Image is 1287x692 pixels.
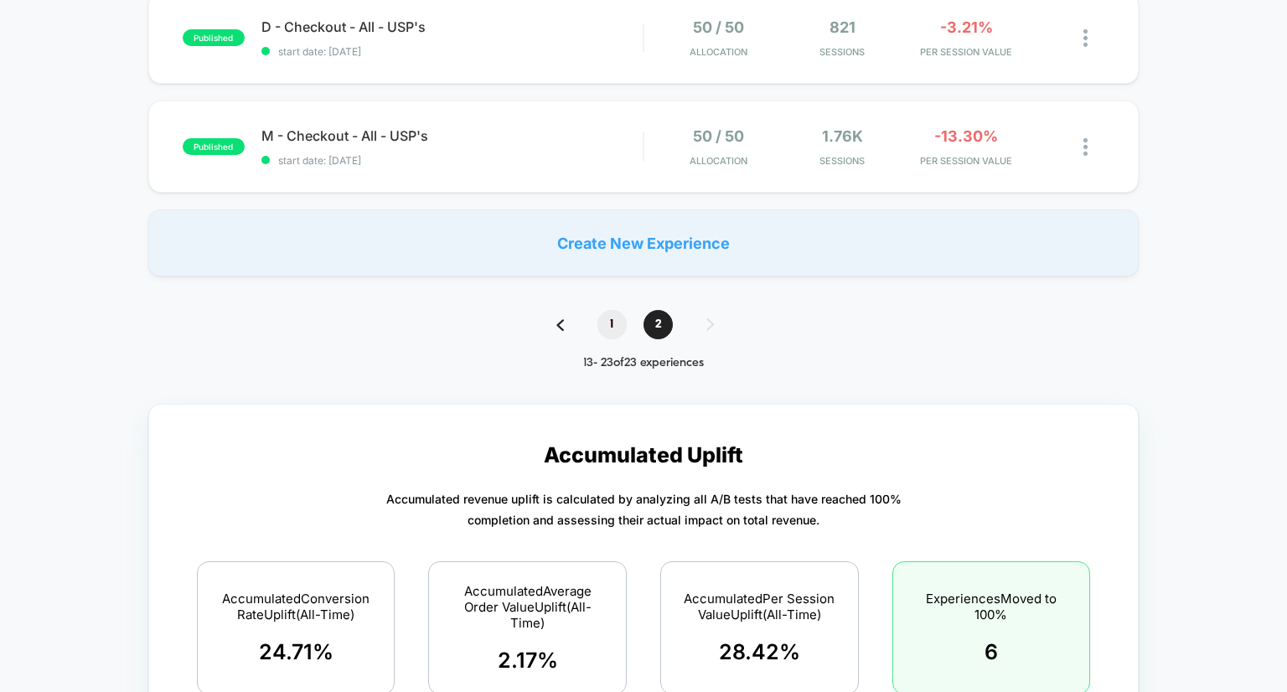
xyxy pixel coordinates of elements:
span: 2.17 % [498,648,558,673]
span: Experiences Moved to 100% [914,591,1069,622]
span: -3.21% [940,18,993,36]
div: Create New Experience [148,209,1140,276]
img: close [1083,29,1088,47]
span: published [183,29,245,46]
span: PER SESSION VALUE [908,155,1024,167]
span: 50 / 50 [693,18,744,36]
span: published [183,138,245,155]
span: Accumulated Average Order Value Uplift (All-Time) [450,583,605,631]
span: Allocation [690,46,747,58]
span: Accumulated Per Session Value Uplift (All-Time) [682,591,837,622]
span: 28.42 % [719,639,800,664]
span: 6 [985,639,998,664]
span: 1 [597,310,627,339]
span: Accumulated Conversion Rate Uplift (All-Time) [219,591,374,622]
p: Accumulated Uplift [544,442,743,467]
span: 24.71 % [259,639,333,664]
span: 2 [643,310,673,339]
span: PER SESSION VALUE [908,46,1024,58]
span: start date: [DATE] [261,154,643,167]
p: Accumulated revenue uplift is calculated by analyzing all A/B tests that have reached 100% comple... [386,488,902,530]
span: 1.76k [822,127,863,145]
span: start date: [DATE] [261,45,643,58]
span: Sessions [784,155,900,167]
span: Allocation [690,155,747,167]
span: -13.30% [934,127,998,145]
span: M - Checkout - All - USP's [261,127,643,144]
div: 13 - 23 of 23 experiences [540,356,747,370]
img: pagination back [556,319,564,331]
span: 50 / 50 [693,127,744,145]
span: D - Checkout - All - USP's [261,18,643,35]
span: 821 [830,18,855,36]
span: Sessions [784,46,900,58]
img: close [1083,138,1088,156]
